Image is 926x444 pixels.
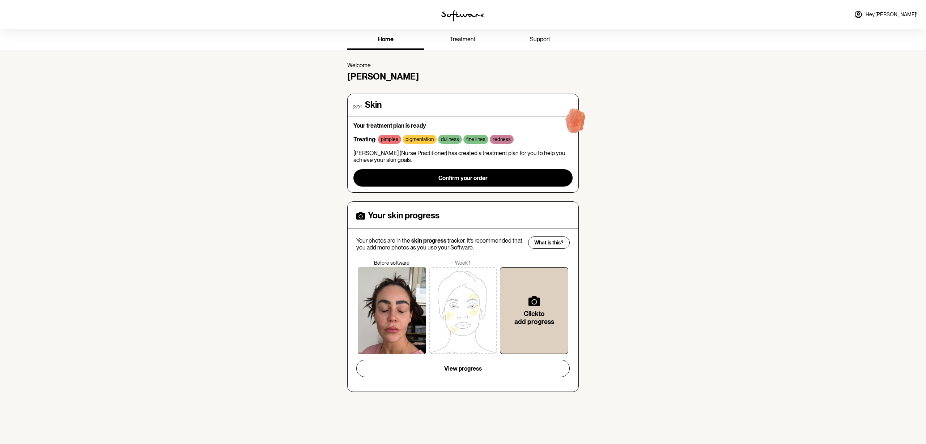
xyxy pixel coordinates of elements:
[381,136,398,142] p: pimples
[450,36,476,43] span: treatment
[353,150,573,163] p: [PERSON_NAME] (Nurse Practitioner) has created a treatment plan for you to help you achieve your ...
[530,36,550,43] span: support
[528,236,570,249] button: What is this?
[356,360,570,377] button: View progress
[353,136,377,143] strong: Treating:
[441,136,459,142] p: dullness
[438,175,488,182] span: Confirm your order
[378,36,394,43] span: home
[850,6,922,23] a: Hey,[PERSON_NAME]!
[553,99,599,146] img: red-blob.ee797e6f29be6228169e.gif
[466,136,485,142] p: fine lines
[424,30,501,50] a: treatment
[405,136,434,142] p: pigmentation
[368,210,439,221] h4: Your skin progress
[347,62,579,69] p: Welcome
[512,310,556,325] h6: Click to add progress
[356,237,523,251] p: Your photos are in the tracker. It’s recommended that you add more photos as you use your Software.
[493,136,511,142] p: redness
[353,122,573,129] p: Your treatment plan is ready
[441,10,485,22] img: software logo
[534,240,564,246] span: What is this?
[356,260,428,266] p: Before software
[444,365,482,372] span: View progress
[866,12,917,18] span: Hey, [PERSON_NAME] !
[411,237,446,244] span: skin progress
[502,30,579,50] a: support
[347,72,579,82] h4: [PERSON_NAME]
[347,30,424,50] a: home
[429,267,497,354] img: 9sTVZcrP3IAAAAAASUVORK5CYII=
[428,260,499,266] p: Week 1
[365,100,382,110] h4: Skin
[353,169,573,187] button: Confirm your order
